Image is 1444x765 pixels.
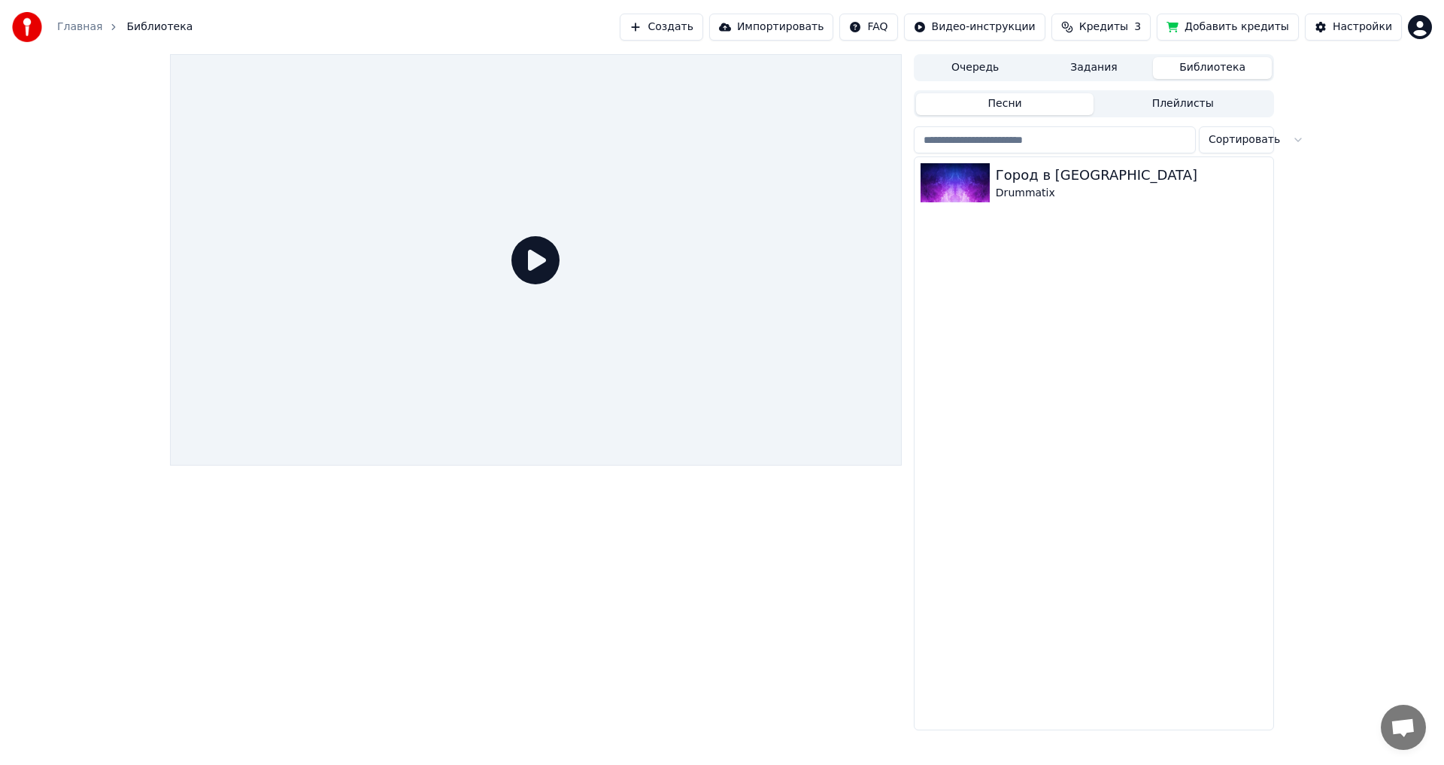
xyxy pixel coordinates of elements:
nav: breadcrumb [57,20,193,35]
span: Кредиты [1079,20,1128,35]
button: Кредиты3 [1051,14,1151,41]
button: Плейлисты [1094,93,1272,115]
div: Drummatix [996,186,1267,201]
button: Песни [916,93,1094,115]
span: 3 [1134,20,1141,35]
button: FAQ [839,14,897,41]
button: Библиотека [1153,57,1272,79]
button: Добавить кредиты [1157,14,1299,41]
button: Создать [620,14,702,41]
button: Видео-инструкции [904,14,1045,41]
button: Настройки [1305,14,1402,41]
span: Библиотека [126,20,193,35]
button: Импортировать [709,14,834,41]
div: Город в [GEOGRAPHIC_DATA] [996,165,1267,186]
span: Сортировать [1209,132,1280,147]
button: Очередь [916,57,1035,79]
button: Задания [1035,57,1154,79]
a: Главная [57,20,102,35]
img: youka [12,12,42,42]
div: Настройки [1333,20,1392,35]
a: Открытый чат [1381,705,1426,750]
